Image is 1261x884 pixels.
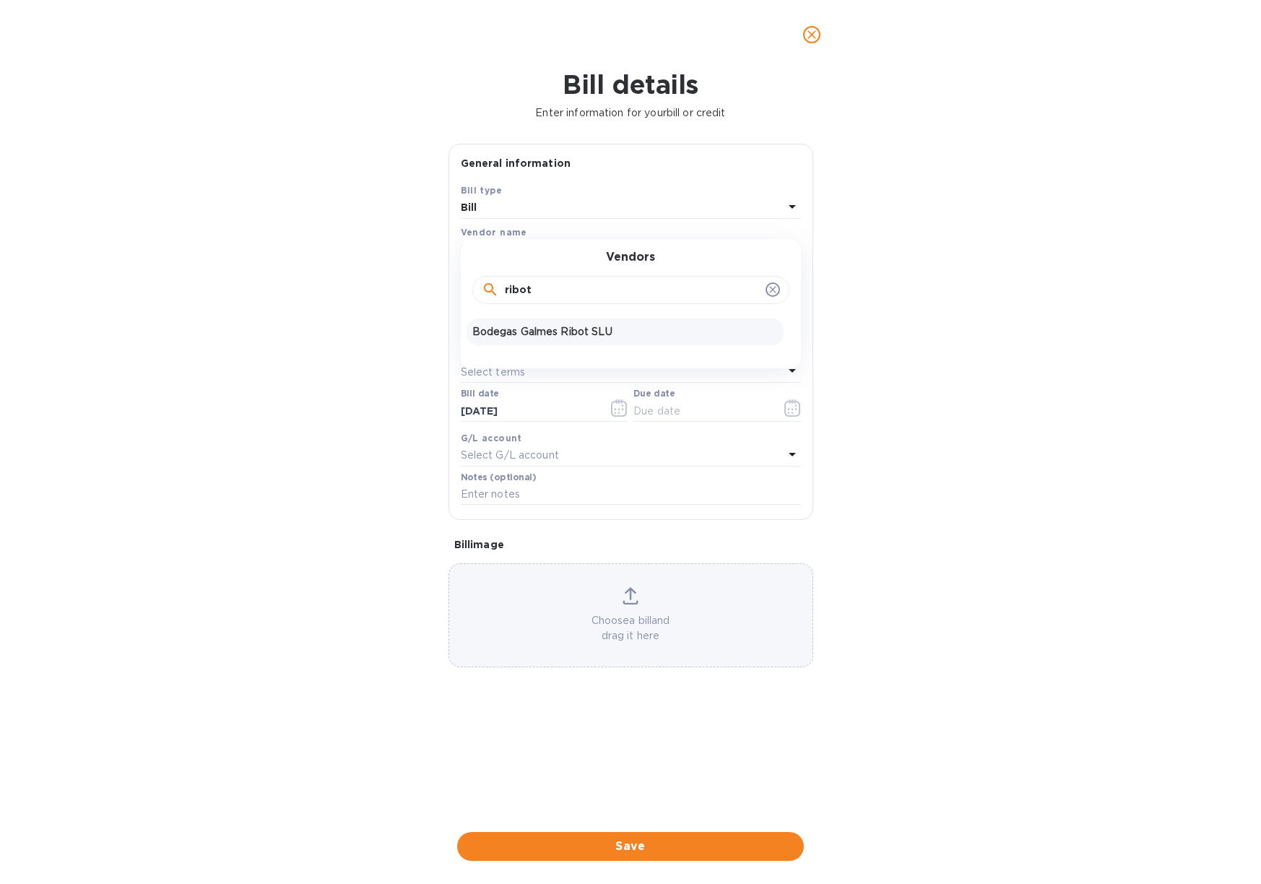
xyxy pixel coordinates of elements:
[12,69,1249,100] h1: Bill details
[461,227,527,238] b: Vendor name
[633,400,770,422] input: Due date
[461,242,562,257] p: Select vendor name
[461,390,499,399] label: Bill date
[449,613,812,643] p: Choose a bill and drag it here
[457,832,804,861] button: Save
[794,17,829,52] button: close
[12,105,1249,121] p: Enter information for your bill or credit
[461,448,559,463] p: Select G/L account
[461,433,522,443] b: G/L account
[461,400,597,422] input: Select date
[505,279,760,301] input: Search
[472,324,778,339] p: Bodegas Galmes Ribot SLU
[461,473,537,482] label: Notes (optional)
[606,251,655,264] h3: Vendors
[461,484,801,506] input: Enter notes
[461,185,503,196] b: Bill type
[469,838,792,855] span: Save
[461,157,571,169] b: General information
[461,365,526,380] p: Select terms
[454,537,807,552] p: Bill image
[633,390,675,399] label: Due date
[461,201,477,213] b: Bill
